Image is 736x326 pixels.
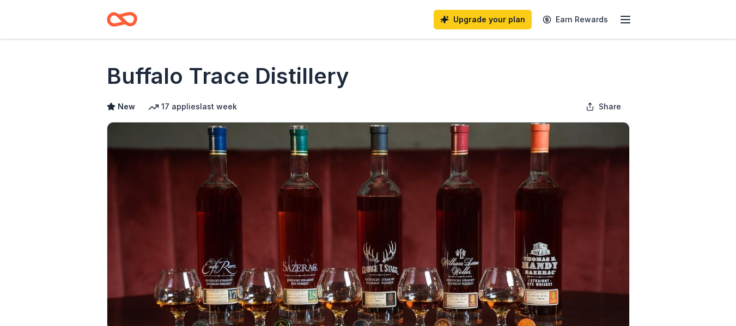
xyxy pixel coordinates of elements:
[118,100,135,113] span: New
[536,10,615,29] a: Earn Rewards
[434,10,532,29] a: Upgrade your plan
[148,100,237,113] div: 17 applies last week
[577,96,630,118] button: Share
[107,7,137,32] a: Home
[107,61,349,91] h1: Buffalo Trace Distillery
[599,100,621,113] span: Share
